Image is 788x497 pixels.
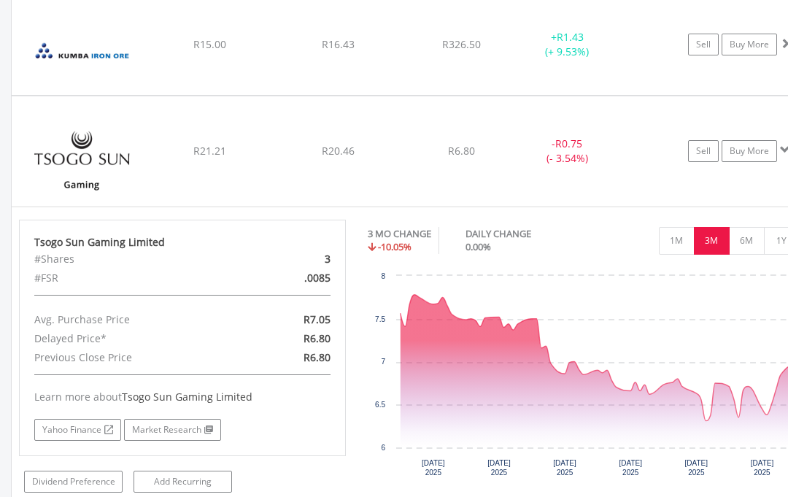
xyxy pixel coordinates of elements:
text: [DATE] 2025 [488,459,511,477]
div: Tsogo Sun Gaming Limited [34,235,331,250]
span: R15.00 [193,37,226,51]
a: Dividend Preference [24,471,123,493]
span: -10.05% [378,240,412,253]
text: [DATE] 2025 [685,459,708,477]
div: 3 [236,250,341,269]
button: 6M [729,227,765,255]
span: Tsogo Sun Gaming Limited [122,390,252,404]
span: R21.21 [193,144,226,158]
a: Buy More [722,140,777,162]
a: Buy More [722,34,777,55]
div: Avg. Purchase Price [23,310,236,329]
div: Delayed Price* [23,329,236,348]
span: R6.80 [448,144,475,158]
div: Previous Close Price [23,348,236,367]
text: [DATE] 2025 [619,459,643,477]
span: R0.75 [555,136,582,150]
text: 7 [382,358,386,366]
div: 3 MO CHANGE [368,227,431,241]
text: 6.5 [375,401,385,409]
text: 8 [382,272,386,280]
div: DAILY CHANGE [466,227,582,241]
div: #FSR [23,269,236,288]
text: 6 [382,444,386,452]
text: [DATE] 2025 [751,459,774,477]
span: R7.05 [304,312,331,326]
div: + (+ 9.53%) [512,30,622,59]
div: - (- 3.54%) [512,136,622,166]
span: R20.46 [322,144,355,158]
a: Market Research [124,419,221,441]
button: 3M [694,227,730,255]
img: EQU.ZA.KIO.png [19,12,144,91]
button: 1M [659,227,695,255]
text: [DATE] 2025 [422,459,445,477]
a: Add Recurring [134,471,232,493]
span: R1.43 [557,30,584,44]
span: R6.80 [304,331,331,345]
img: EQU.ZA.TSG.png [19,115,144,202]
a: Yahoo Finance [34,419,121,441]
div: #Shares [23,250,236,269]
div: .0085 [236,269,341,288]
text: [DATE] 2025 [554,459,577,477]
span: R16.43 [322,37,355,51]
a: Sell [688,140,719,162]
span: R326.50 [442,37,481,51]
span: R6.80 [304,350,331,364]
span: 0.00% [466,240,491,253]
a: Sell [688,34,719,55]
text: 7.5 [375,315,385,323]
div: Learn more about [34,390,331,404]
